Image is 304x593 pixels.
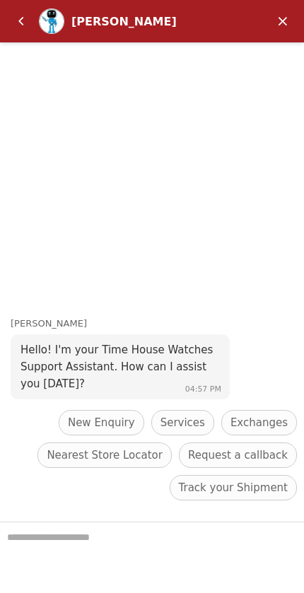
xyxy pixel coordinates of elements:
[179,479,288,496] span: Track your Shipment
[179,442,297,468] div: Request a callback
[269,7,297,35] em: Minimize
[11,317,304,331] div: [PERSON_NAME]
[170,475,297,500] div: Track your Shipment
[188,447,288,464] span: Request a callback
[230,414,288,431] span: Exchanges
[221,410,297,435] div: Exchanges
[185,384,221,394] span: 04:57 PM
[37,442,172,468] div: Nearest Store Locator
[47,447,163,464] span: Nearest Store Locator
[151,410,214,435] div: Services
[71,15,215,28] div: [PERSON_NAME]
[40,9,64,33] img: Profile picture of Zoe
[21,344,213,390] span: Hello! I'm your Time House Watches Support Assistant. How can I assist you [DATE]?
[160,414,205,431] span: Services
[68,414,135,431] span: New Enquiry
[7,7,35,35] em: Back
[59,410,144,435] div: New Enquiry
